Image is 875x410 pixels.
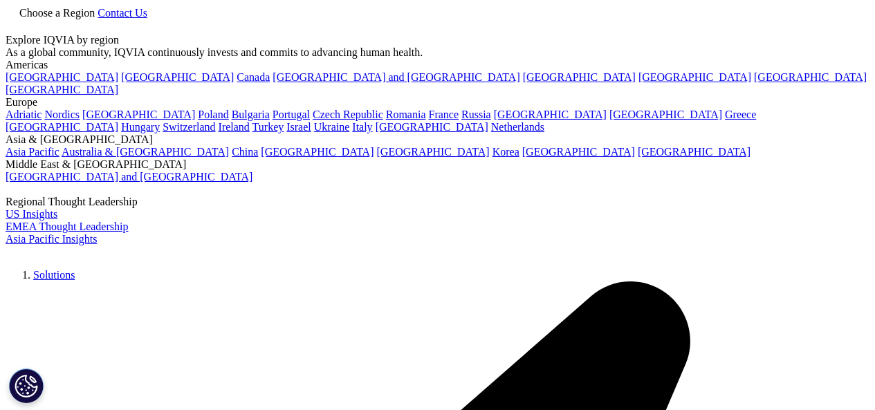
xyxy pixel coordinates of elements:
[609,109,722,120] a: [GEOGRAPHIC_DATA]
[6,171,252,183] a: [GEOGRAPHIC_DATA] and [GEOGRAPHIC_DATA]
[261,146,374,158] a: [GEOGRAPHIC_DATA]
[6,109,42,120] a: Adriatic
[6,208,57,220] a: US Insights
[273,71,519,83] a: [GEOGRAPHIC_DATA] and [GEOGRAPHIC_DATA]
[6,46,869,59] div: As a global community, IQVIA continuously invests and commits to advancing human health.
[376,121,488,133] a: [GEOGRAPHIC_DATA]
[273,109,310,120] a: Portugal
[219,121,250,133] a: Ireland
[62,146,229,158] a: Australia & [GEOGRAPHIC_DATA]
[163,121,215,133] a: Switzerland
[461,109,491,120] a: Russia
[286,121,311,133] a: Israel
[121,71,234,83] a: [GEOGRAPHIC_DATA]
[6,59,869,71] div: Americas
[352,121,372,133] a: Italy
[377,146,490,158] a: [GEOGRAPHIC_DATA]
[252,121,284,133] a: Turkey
[523,71,636,83] a: [GEOGRAPHIC_DATA]
[6,196,869,208] div: Regional Thought Leadership
[6,158,869,171] div: Middle East & [GEOGRAPHIC_DATA]
[6,146,59,158] a: Asia Pacific
[522,146,635,158] a: [GEOGRAPHIC_DATA]
[121,121,160,133] a: Hungary
[494,109,607,120] a: [GEOGRAPHIC_DATA]
[314,121,350,133] a: Ukraine
[6,71,118,83] a: [GEOGRAPHIC_DATA]
[386,109,426,120] a: Romania
[33,269,75,281] a: Solutions
[44,109,80,120] a: Nordics
[491,121,544,133] a: Netherlands
[429,109,459,120] a: France
[6,133,869,146] div: Asia & [GEOGRAPHIC_DATA]
[754,71,867,83] a: [GEOGRAPHIC_DATA]
[492,146,519,158] a: Korea
[198,109,228,120] a: Poland
[313,109,383,120] a: Czech Republic
[82,109,195,120] a: [GEOGRAPHIC_DATA]
[6,34,869,46] div: Explore IQVIA by region
[638,146,750,158] a: [GEOGRAPHIC_DATA]
[9,369,44,403] button: Paramètres des cookies
[6,121,118,133] a: [GEOGRAPHIC_DATA]
[6,84,118,95] a: [GEOGRAPHIC_DATA]
[232,146,258,158] a: China
[638,71,751,83] a: [GEOGRAPHIC_DATA]
[6,221,128,232] a: EMEA Thought Leadership
[98,7,147,19] a: Contact Us
[6,233,97,245] a: Asia Pacific Insights
[237,71,270,83] a: Canada
[725,109,756,120] a: Greece
[232,109,270,120] a: Bulgaria
[19,7,95,19] span: Choose a Region
[6,96,869,109] div: Europe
